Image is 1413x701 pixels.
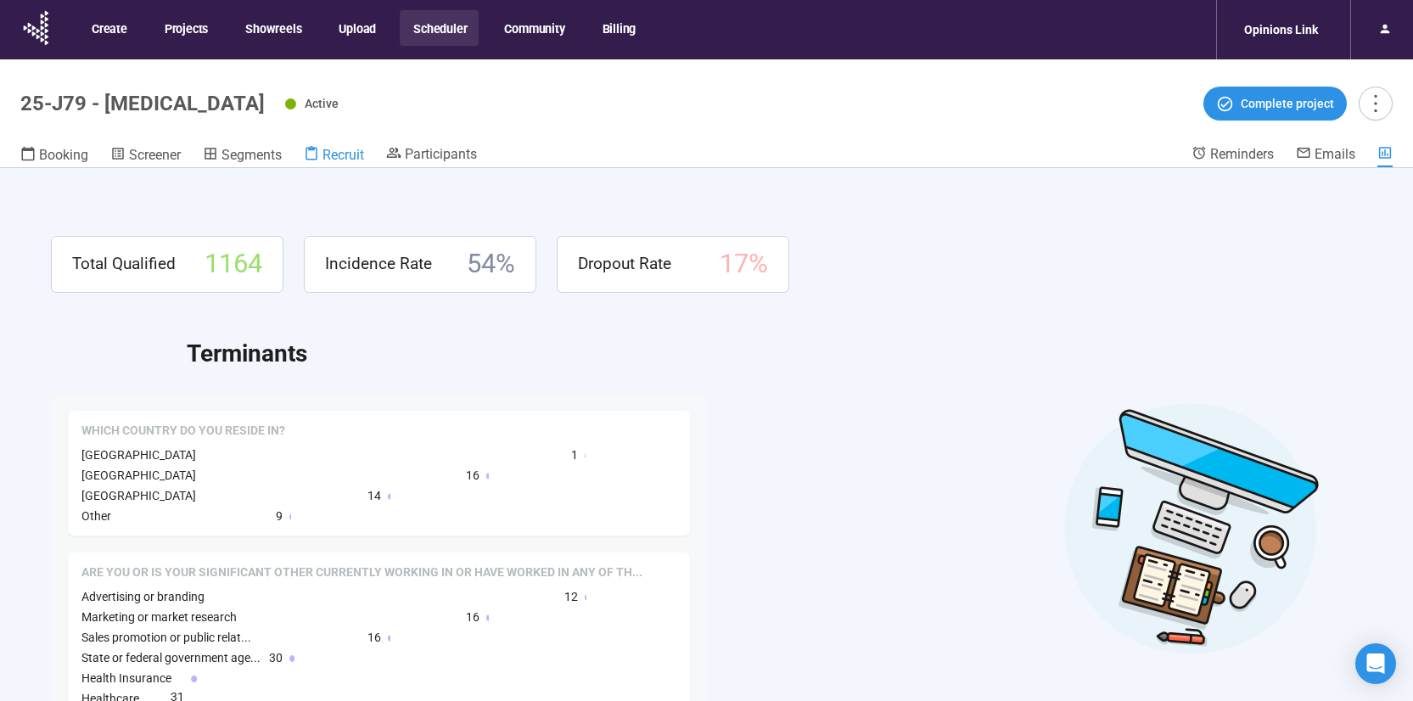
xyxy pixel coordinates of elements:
[72,251,176,277] span: Total Qualified
[589,10,648,46] button: Billing
[81,489,196,502] span: [GEOGRAPHIC_DATA]
[81,468,196,482] span: [GEOGRAPHIC_DATA]
[305,97,339,110] span: Active
[322,147,364,163] span: Recruit
[325,10,388,46] button: Upload
[467,244,515,285] span: 54 %
[187,335,1362,373] h2: Terminants
[386,145,477,165] a: Participants
[221,147,282,163] span: Segments
[81,651,261,665] span: State or federal government age...
[367,486,381,505] span: 14
[20,92,265,115] h1: 25-J79 - [MEDICAL_DATA]
[129,147,181,163] span: Screener
[400,10,479,46] button: Scheduler
[81,448,196,462] span: [GEOGRAPHIC_DATA]
[151,10,220,46] button: Projects
[325,251,432,277] span: Incidence Rate
[1192,145,1274,165] a: Reminders
[232,10,313,46] button: Showreels
[1234,14,1328,46] div: Opinions Link
[81,509,111,523] span: Other
[491,10,576,46] button: Community
[1364,92,1387,115] span: more
[81,610,237,624] span: Marketing or market research
[1355,643,1396,684] div: Open Intercom Messenger
[1063,401,1320,656] img: Desktop work notes
[1359,87,1393,121] button: more
[1296,145,1355,165] a: Emails
[110,145,181,167] a: Screener
[1241,94,1334,113] span: Complete project
[39,147,88,163] span: Booking
[564,587,578,606] span: 12
[720,244,768,285] span: 17 %
[304,145,364,167] a: Recruit
[20,145,88,167] a: Booking
[466,466,479,485] span: 16
[405,146,477,162] span: Participants
[367,628,381,647] span: 16
[1210,146,1274,162] span: Reminders
[578,251,671,277] span: Dropout Rate
[81,671,171,685] span: Health Insurance
[81,564,642,581] span: Are you or is your significant other currently working in or have worked in any of the following ...
[81,631,251,644] span: Sales promotion or public relat...
[78,10,139,46] button: Create
[1203,87,1347,121] button: Complete project
[269,648,283,667] span: 30
[276,507,283,525] span: 9
[466,608,479,626] span: 16
[205,244,262,285] span: 1164
[203,145,282,167] a: Segments
[81,423,285,440] span: Which country do you reside in?
[571,446,578,464] span: 1
[1315,146,1355,162] span: Emails
[81,590,205,603] span: Advertising or branding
